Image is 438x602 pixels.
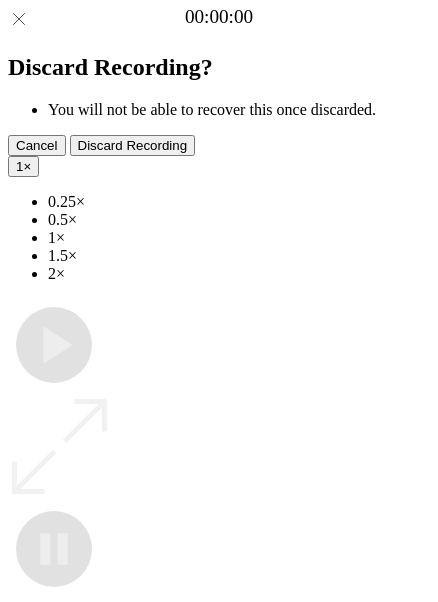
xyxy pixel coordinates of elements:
[48,101,430,119] li: You will not be able to recover this once discarded.
[48,265,430,283] li: 2×
[185,6,253,28] a: 00:00:00
[48,211,430,229] li: 0.5×
[16,159,23,174] span: 1
[48,229,430,247] li: 1×
[48,193,430,211] li: 0.25×
[70,135,196,156] button: Discard Recording
[8,156,39,177] button: 1×
[8,135,66,156] button: Cancel
[8,54,430,81] h2: Discard Recording?
[48,247,430,265] li: 1.5×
